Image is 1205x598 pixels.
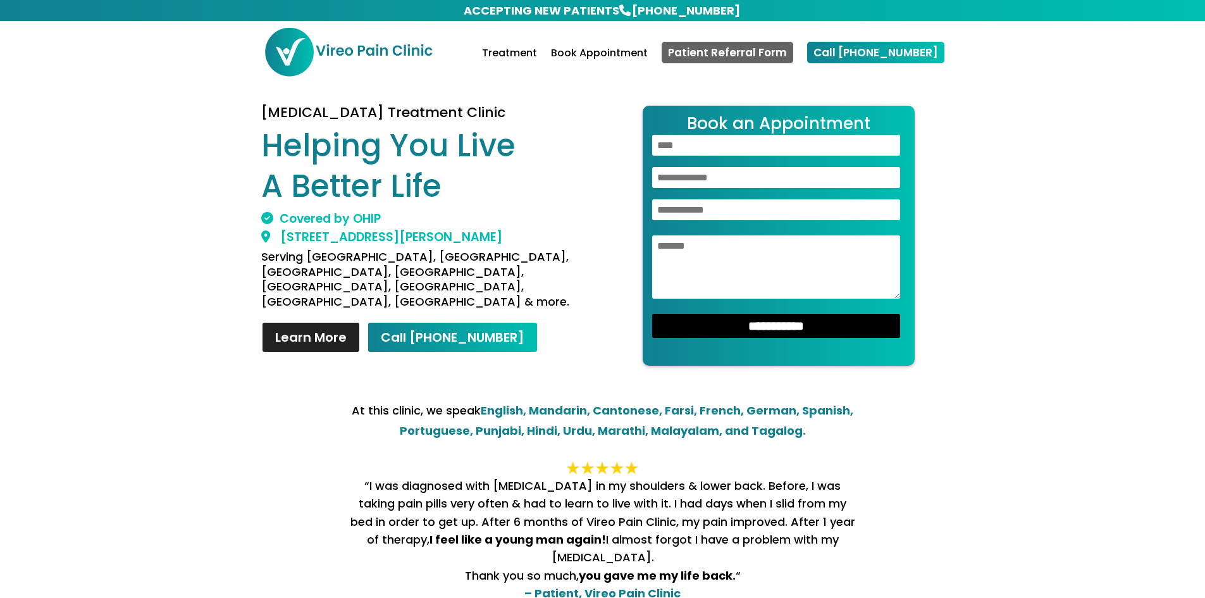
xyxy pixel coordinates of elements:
a: [PHONE_NUMBER] [631,1,741,20]
form: Contact form [643,106,915,366]
h2: Covered by OHIP [261,213,593,231]
img: 5_star-final [565,460,641,477]
img: Vireo Pain Clinic [264,27,433,77]
h2: Book an Appointment [652,115,905,135]
a: Call [PHONE_NUMBER] [807,42,944,63]
h1: Helping You Live A Better Life [261,126,593,213]
strong: you gave me my life back. [579,568,736,583]
h3: [MEDICAL_DATA] Treatment Clinic [261,106,593,126]
strong: English, Mandarin, Cantonese, Farsi, French, German, Spanish, Portuguese, Punjabi, Hindi, Urdu, M... [400,402,854,439]
a: [STREET_ADDRESS][PERSON_NAME] [261,228,502,246]
h4: Serving [GEOGRAPHIC_DATA], [GEOGRAPHIC_DATA], [GEOGRAPHIC_DATA], [GEOGRAPHIC_DATA], [GEOGRAPHIC_D... [261,249,593,315]
a: Book Appointment [551,49,648,78]
a: Learn More [261,321,361,353]
a: Treatment [482,49,537,78]
p: At this clinic, we speak [350,401,856,441]
a: Call [PHONE_NUMBER] [367,321,538,353]
strong: I feel like a young man again! [429,532,606,547]
a: Patient Referral Form [662,42,793,63]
